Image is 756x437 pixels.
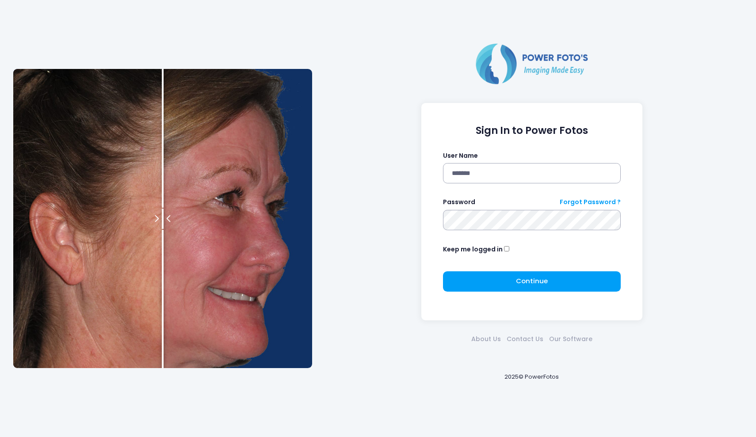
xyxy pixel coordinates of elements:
a: Contact Us [504,334,546,344]
a: Our Software [546,334,595,344]
label: Keep me logged in [443,245,503,254]
button: Continue [443,271,621,292]
img: Logo [472,42,592,86]
span: Continue [516,276,548,285]
label: Password [443,198,475,207]
a: About Us [468,334,504,344]
label: User Name [443,151,478,160]
h1: Sign In to Power Fotos [443,125,621,137]
a: Forgot Password ? [560,198,621,207]
div: 2025© PowerFotos [321,358,743,395]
